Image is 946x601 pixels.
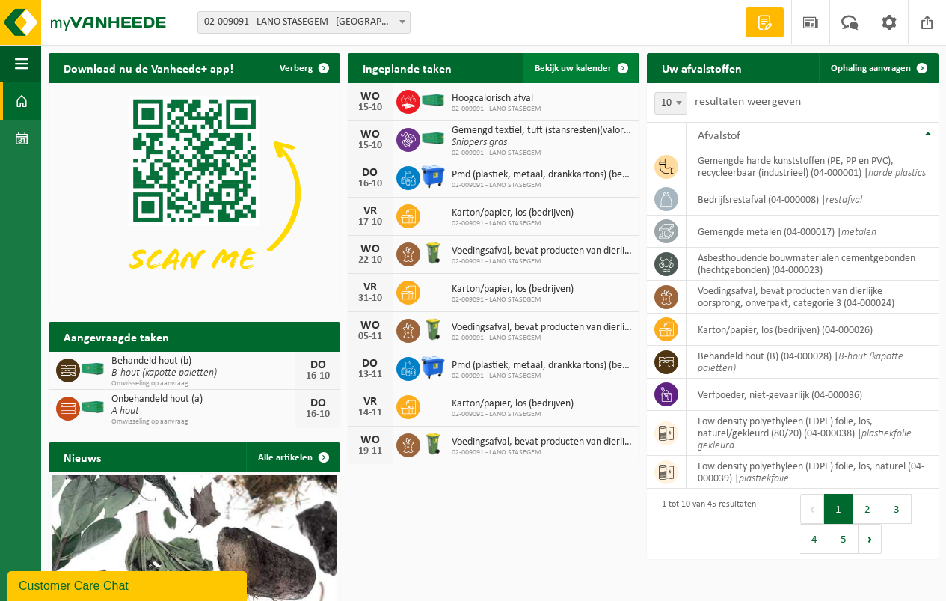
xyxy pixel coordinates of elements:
[355,396,385,408] div: VR
[687,183,939,216] td: bedrijfsrestafval (04-000008) |
[49,322,184,351] h2: Aangevraagde taken
[452,360,632,372] span: Pmd (plastiek, metaal, drankkartons) (bedrijven)
[111,406,139,417] i: A hout
[687,411,939,456] td: low density polyethyleen (LDPE) folie, los, naturel/gekleurd (80/20) (04-000038) |
[452,372,632,381] span: 02-009091 - LANO STASEGEM
[355,434,385,446] div: WO
[452,219,574,228] span: 02-009091 - LANO STASEGEM
[268,53,339,83] button: Verberg
[355,293,385,304] div: 31-10
[355,446,385,457] div: 19-11
[654,492,756,555] div: 1 tot 10 van 45 resultaten
[111,356,295,367] span: Behandeld hout (b)
[452,284,574,296] span: Karton/papier, los (bedrijven)
[198,12,410,33] span: 02-009091 - LANO STASEGEM - HARELBEKE
[687,346,939,379] td: behandeld hout (B) (04-000028) |
[452,105,541,114] span: 02-009091 - LANO STASEGEM
[355,205,385,217] div: VR
[452,322,632,334] span: Voedingsafval, bevat producten van dierlijke oorsprong, onverpakt, categorie 3
[452,334,632,343] span: 02-009091 - LANO STASEGEM
[355,281,385,293] div: VR
[49,53,248,82] h2: Download nu de Vanheede+ app!
[355,167,385,179] div: DO
[523,53,638,83] a: Bekijk uw kalender
[452,125,632,137] span: Gemengd textiel, tuft (stansresten)(valorisatie)
[111,394,295,406] span: Onbehandeld hout (a)
[800,524,829,554] button: 4
[355,179,385,189] div: 16-10
[420,317,446,342] img: WB-0140-HPE-GN-50
[452,448,632,457] span: 02-009091 - LANO STASEGEM
[739,473,789,484] i: plastiekfolie
[535,64,612,73] span: Bekijk uw kalender
[687,456,939,489] td: low density polyethyleen (LDPE) folie, los, naturel (04-000039) |
[348,53,467,82] h2: Ingeplande taken
[420,431,446,457] img: WB-0140-HPE-GN-50
[687,150,939,183] td: gemengde harde kunststoffen (PE, PP en PVC), recycleerbaar (industrieel) (04-000001) |
[80,362,105,376] img: HK-XC-40-GN-00
[654,92,687,115] span: 10
[829,524,859,554] button: 5
[355,332,385,342] div: 05-11
[7,568,250,601] iframe: chat widget
[452,296,574,305] span: 02-009091 - LANO STASEGEM
[452,436,632,448] span: Voedingsafval, bevat producten van dierlijke oorsprong, onverpakt, categorie 3
[647,53,757,82] h2: Uw afvalstoffen
[868,168,926,179] i: harde plastics
[420,164,446,189] img: WB-1100-HPE-BE-01
[831,64,911,73] span: Ophaling aanvragen
[452,181,632,190] span: 02-009091 - LANO STASEGEM
[303,397,333,409] div: DO
[111,379,295,388] span: Omwisseling op aanvraag
[452,137,507,148] i: Snippers gras
[882,494,912,524] button: 3
[687,379,939,411] td: verfpoeder, niet-gevaarlijk (04-000036)
[420,355,446,380] img: WB-1100-HPE-BE-01
[355,255,385,266] div: 22-10
[452,398,574,410] span: Karton/papier, los (bedrijven)
[452,207,574,219] span: Karton/papier, los (bedrijven)
[687,314,939,346] td: karton/papier, los (bedrijven) (04-000026)
[687,248,939,281] td: asbesthoudende bouwmaterialen cementgebonden (hechtgebonden) (04-000023)
[355,370,385,380] div: 13-11
[452,169,632,181] span: Pmd (plastiek, metaal, drankkartons) (bedrijven)
[280,64,313,73] span: Verberg
[303,409,333,420] div: 16-10
[355,129,385,141] div: WO
[355,141,385,151] div: 15-10
[111,418,295,427] span: Omwisseling op aanvraag
[826,195,862,206] i: restafval
[420,240,446,266] img: WB-0140-HPE-GN-50
[355,320,385,332] div: WO
[355,243,385,255] div: WO
[687,216,939,248] td: gemengde metalen (04-000017) |
[800,494,824,524] button: Previous
[355,408,385,418] div: 14-11
[452,149,632,158] span: 02-009091 - LANO STASEGEM
[452,93,541,105] span: Hoogcalorisch afval
[859,524,882,554] button: Next
[355,103,385,113] div: 15-10
[355,91,385,103] div: WO
[841,227,876,238] i: metalen
[452,257,632,266] span: 02-009091 - LANO STASEGEM
[655,93,687,114] span: 10
[452,245,632,257] span: Voedingsafval, bevat producten van dierlijke oorsprong, onverpakt, categorie 3
[420,132,446,145] img: HK-XC-40-GN-00
[49,83,340,302] img: Download de VHEPlus App
[452,410,574,419] span: 02-009091 - LANO STASEGEM
[695,96,801,108] label: resultaten weergeven
[698,130,740,142] span: Afvalstof
[824,494,853,524] button: 1
[111,367,217,379] i: B-hout (kapotte paletten)
[853,494,882,524] button: 2
[355,358,385,370] div: DO
[80,400,105,414] img: HK-XC-40-GN-00
[420,94,446,107] img: HK-XC-40-GN-00
[246,442,339,472] a: Alle artikelen
[355,217,385,228] div: 17-10
[819,53,937,83] a: Ophaling aanvragen
[303,359,333,371] div: DO
[687,281,939,314] td: voedingsafval, bevat producten van dierlijke oorsprong, onverpakt, categorie 3 (04-000024)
